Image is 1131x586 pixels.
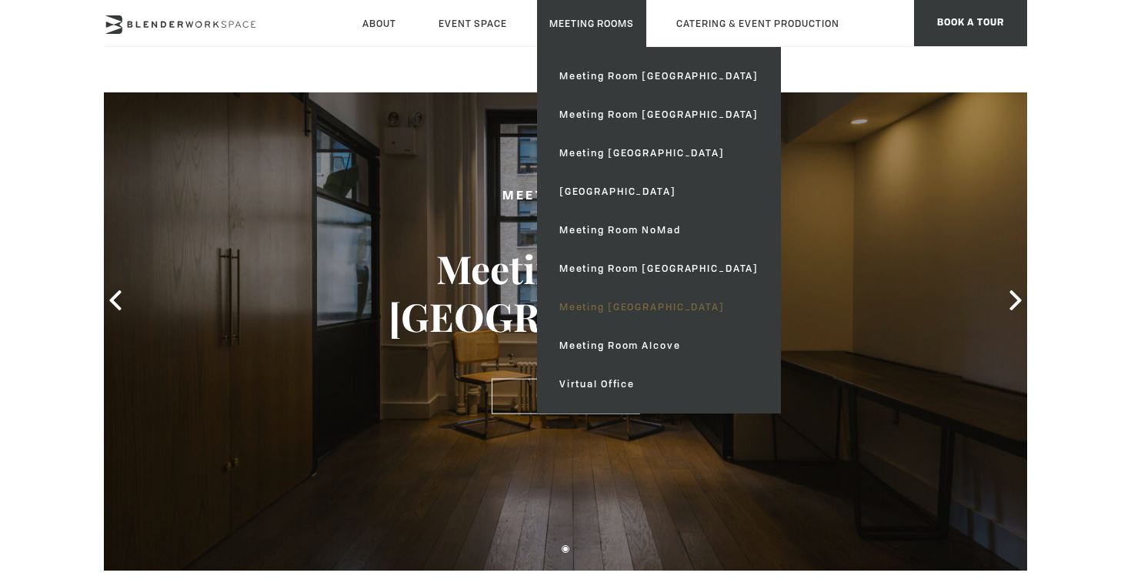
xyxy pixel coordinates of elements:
[547,288,771,326] a: Meeting [GEOGRAPHIC_DATA]
[547,326,771,365] a: Meeting Room Alcove
[547,172,771,211] a: [GEOGRAPHIC_DATA]
[547,57,771,95] a: Meeting Room [GEOGRAPHIC_DATA]
[547,211,771,249] a: Meeting Room NoMad
[389,187,742,206] h2: Meeting Space
[492,379,640,414] a: Book Now
[389,245,742,340] h3: Meeting Room [GEOGRAPHIC_DATA]
[547,249,771,288] a: Meeting Room [GEOGRAPHIC_DATA]
[547,95,771,134] a: Meeting Room [GEOGRAPHIC_DATA]
[547,365,771,404] a: Virtual Office
[547,134,771,172] a: Meeting [GEOGRAPHIC_DATA]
